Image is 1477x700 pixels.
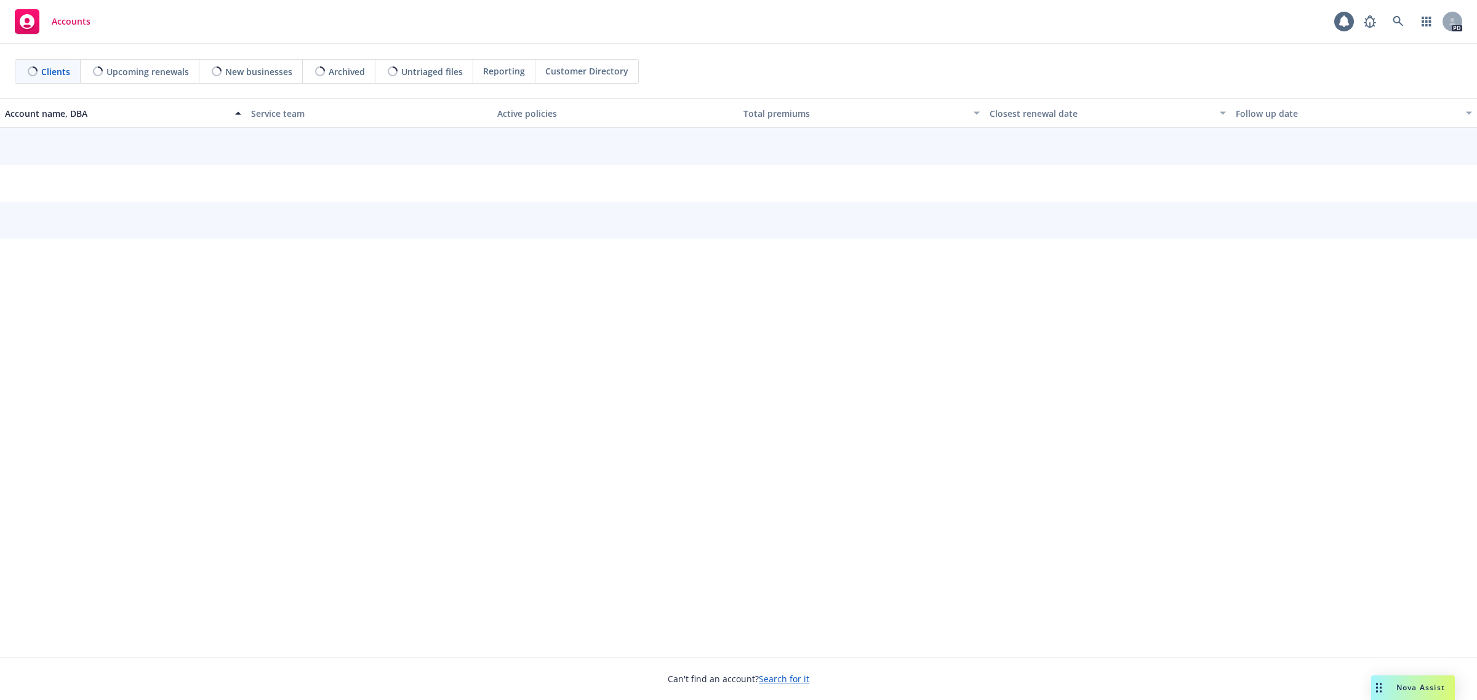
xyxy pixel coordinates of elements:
a: Search for it [759,673,809,685]
button: Nova Assist [1371,675,1455,700]
button: Total premiums [738,98,985,128]
button: Closest renewal date [985,98,1231,128]
span: Nova Assist [1396,682,1445,693]
div: Follow up date [1236,107,1459,120]
div: Account name, DBA [5,107,228,120]
span: Can't find an account? [668,672,809,685]
span: Upcoming renewals [106,65,189,78]
span: Untriaged files [401,65,463,78]
div: Closest renewal date [990,107,1212,120]
span: Customer Directory [545,65,628,78]
a: Accounts [10,4,95,39]
button: Follow up date [1231,98,1477,128]
button: Service team [246,98,492,128]
span: Reporting [483,65,525,78]
div: Service team [251,107,487,120]
span: Clients [41,65,70,78]
span: Accounts [52,17,90,26]
a: Report a Bug [1358,9,1382,34]
a: Switch app [1414,9,1439,34]
div: Total premiums [743,107,966,120]
a: Search [1386,9,1411,34]
span: Archived [329,65,365,78]
button: Active policies [492,98,738,128]
div: Active policies [497,107,734,120]
span: New businesses [225,65,292,78]
div: Drag to move [1371,675,1387,700]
